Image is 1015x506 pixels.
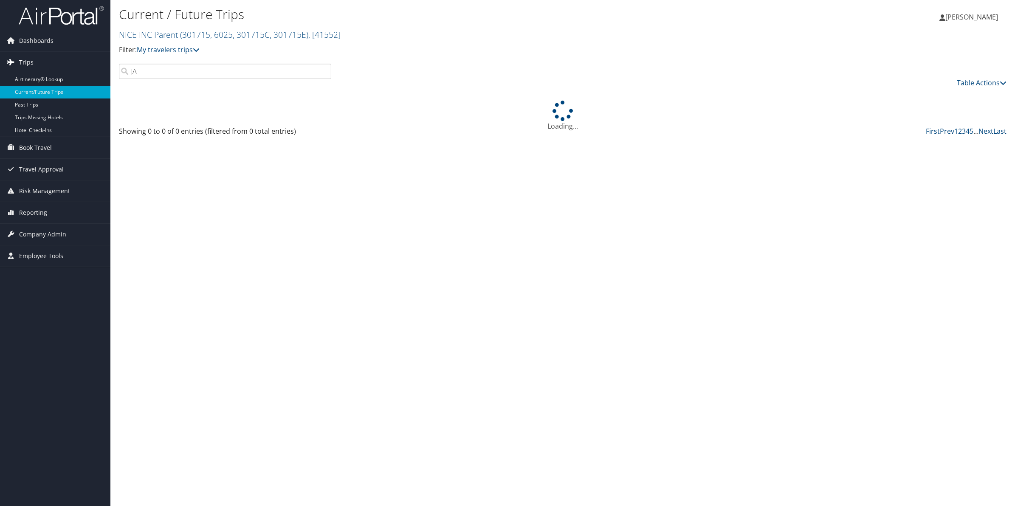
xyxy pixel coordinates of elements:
[940,127,954,136] a: Prev
[19,159,64,180] span: Travel Approval
[19,245,63,267] span: Employee Tools
[970,127,973,136] a: 5
[119,64,331,79] input: Search Traveler or Arrival City
[119,45,710,56] p: Filter:
[957,78,1007,87] a: Table Actions
[958,127,962,136] a: 2
[19,52,34,73] span: Trips
[966,127,970,136] a: 4
[119,6,710,23] h1: Current / Future Trips
[19,137,52,158] span: Book Travel
[19,6,104,25] img: airportal-logo.png
[19,202,47,223] span: Reporting
[19,180,70,202] span: Risk Management
[926,127,940,136] a: First
[119,126,331,141] div: Showing 0 to 0 of 0 entries (filtered from 0 total entries)
[962,127,966,136] a: 3
[973,127,978,136] span: …
[119,101,1007,131] div: Loading...
[945,12,998,22] span: [PERSON_NAME]
[939,4,1007,30] a: [PERSON_NAME]
[308,29,341,40] span: , [ 41552 ]
[19,30,54,51] span: Dashboards
[180,29,308,40] span: ( 301715, 6025, 301715C, 301715E )
[993,127,1007,136] a: Last
[978,127,993,136] a: Next
[19,224,66,245] span: Company Admin
[119,29,341,40] a: NICE INC Parent
[954,127,958,136] a: 1
[137,45,200,54] a: My travelers trips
